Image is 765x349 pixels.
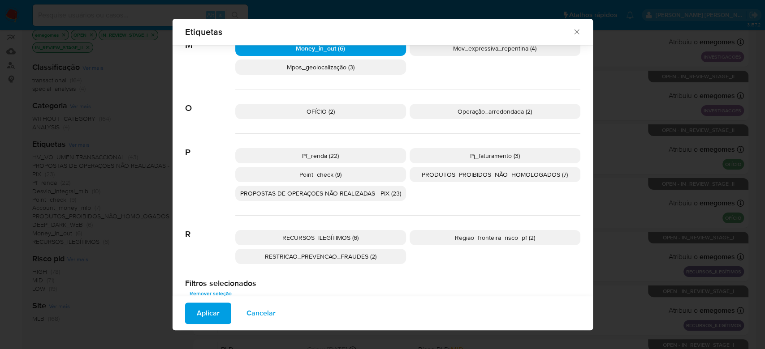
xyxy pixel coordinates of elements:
span: PRODUTOS_PROIBIDOS_NÃO_HOMOLOGADOS (7) [422,170,568,179]
span: RESTRICAO_PREVENCAO_FRAUDES (2) [265,252,376,261]
span: OFÍCIO (2) [307,107,335,116]
span: Point_check (9) [299,170,341,179]
span: O [185,89,235,114]
div: Point_check (9) [235,167,406,182]
button: Remover seleção [185,288,236,299]
span: Cancelar [246,303,276,323]
span: Remover seleção [190,289,232,298]
div: Pf_renda (22) [235,148,406,163]
div: OFÍCIO (2) [235,104,406,119]
span: Pf_renda (22) [302,151,339,160]
span: Pj_faturamento (3) [470,151,520,160]
button: Aplicar [185,302,231,324]
div: PROPOSTAS DE OPERAÇOES NÃO REALIZADAS - PIX (23) [235,186,406,201]
div: PRODUTOS_PROIBIDOS_NÃO_HOMOLOGADOS (7) [410,167,580,182]
span: R [185,216,235,240]
h2: Filtros selecionados [185,278,580,288]
span: Mpos_geolocalização (3) [287,63,354,72]
button: Fechar [572,27,580,35]
span: P [185,134,235,158]
button: Cancelar [235,302,287,324]
span: Aplicar [197,303,220,323]
span: Regiao_fronteira_risco_pf (2) [455,233,535,242]
div: Money_in_out (6) [235,41,406,56]
span: RECURSOS_ILEGÍTIMOS (6) [282,233,359,242]
span: Money_in_out (6) [296,44,345,53]
span: Operação_arredondada (2) [458,107,532,116]
span: Mov_expressiva_repentina (4) [453,44,536,53]
span: PROPOSTAS DE OPERAÇOES NÃO REALIZADAS - PIX (23) [240,189,401,198]
div: Mov_expressiva_repentina (4) [410,41,580,56]
div: Pj_faturamento (3) [410,148,580,163]
div: Mpos_geolocalização (3) [235,60,406,75]
div: Regiao_fronteira_risco_pf (2) [410,230,580,245]
span: Etiquetas [185,27,573,36]
div: RESTRICAO_PREVENCAO_FRAUDES (2) [235,249,406,264]
div: RECURSOS_ILEGÍTIMOS (6) [235,230,406,245]
div: Operação_arredondada (2) [410,104,580,119]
